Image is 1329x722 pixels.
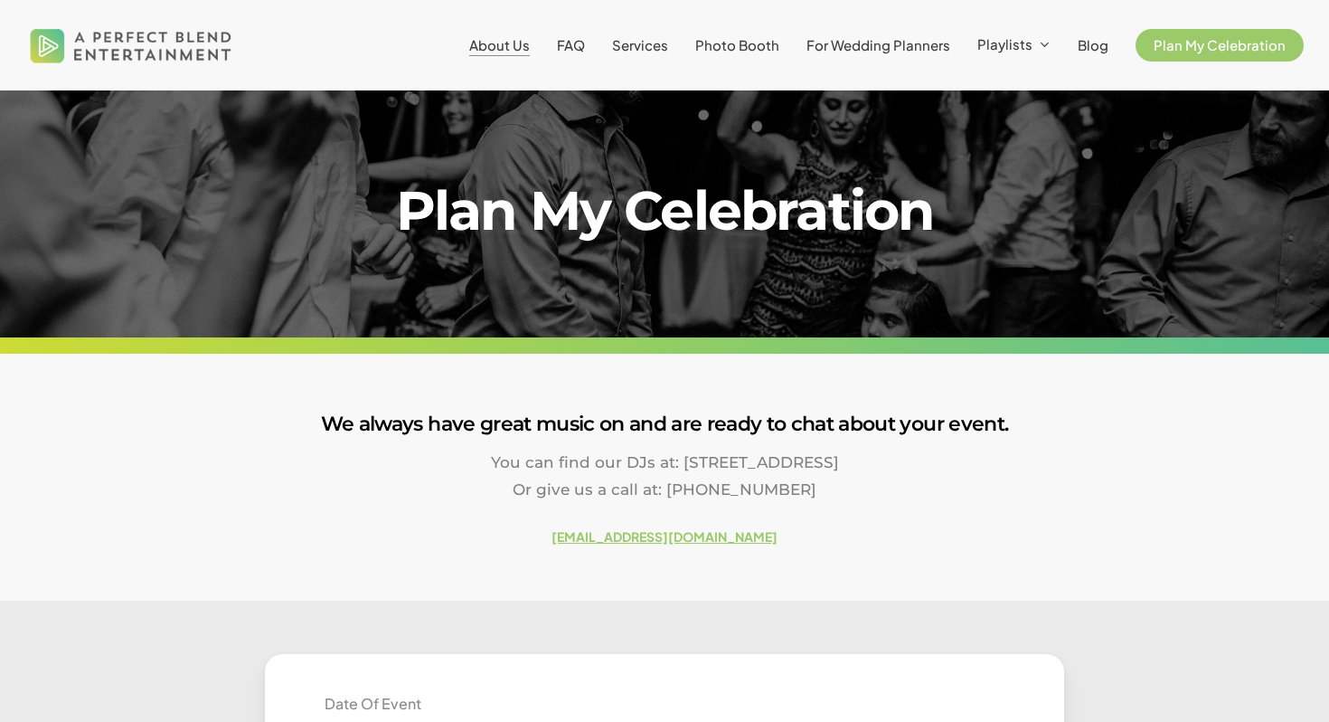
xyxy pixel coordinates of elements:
[1136,38,1304,52] a: Plan My Celebration
[695,38,779,52] a: Photo Booth
[977,37,1051,53] a: Playlists
[1078,38,1108,52] a: Blog
[513,480,816,499] span: Or give us a call at: [PHONE_NUMBER]
[612,36,668,53] span: Services
[25,13,237,78] img: A Perfect Blend Entertainment
[1078,36,1108,53] span: Blog
[311,693,435,715] label: Date Of Event
[806,36,950,53] span: For Wedding Planners
[612,38,668,52] a: Services
[557,36,585,53] span: FAQ
[1154,36,1286,53] span: Plan My Celebration
[551,528,778,545] a: [EMAIL_ADDRESS][DOMAIN_NAME]
[265,184,1063,238] h1: Plan My Celebration
[557,38,585,52] a: FAQ
[469,36,530,53] span: About Us
[695,36,779,53] span: Photo Booth
[806,38,950,52] a: For Wedding Planners
[977,35,1032,52] span: Playlists
[491,453,839,471] span: You can find our DJs at: [STREET_ADDRESS]
[469,38,530,52] a: About Us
